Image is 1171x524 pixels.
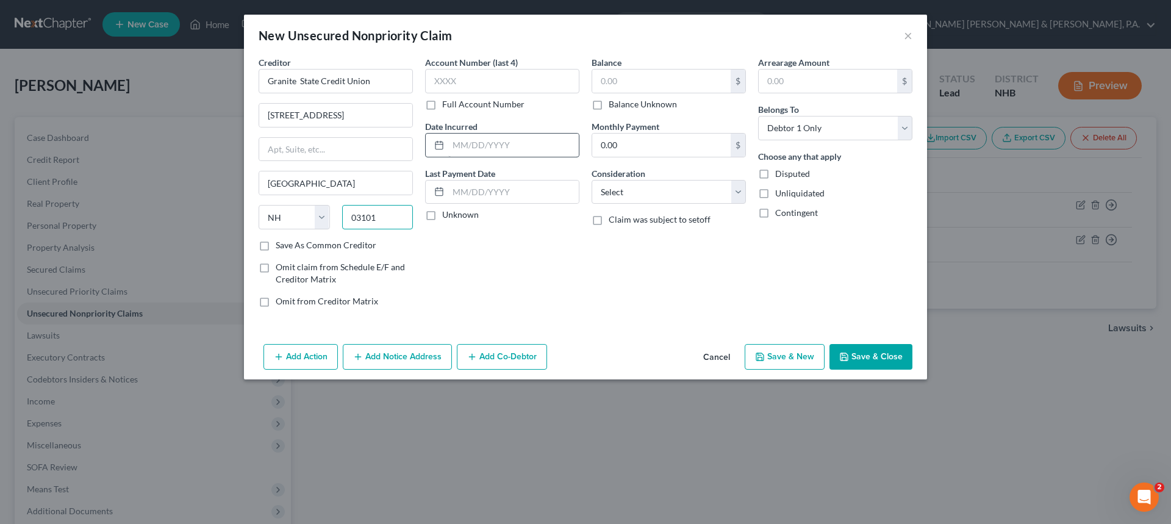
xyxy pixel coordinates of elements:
span: Omit from Creditor Matrix [276,296,378,306]
span: Omit claim from Schedule E/F and Creditor Matrix [276,262,405,284]
label: Last Payment Date [425,167,495,180]
button: Save & Close [829,344,912,370]
input: 0.00 [592,70,731,93]
input: XXXX [425,69,579,93]
label: Arrearage Amount [758,56,829,69]
div: $ [731,70,745,93]
button: Add Action [263,344,338,370]
button: Add Notice Address [343,344,452,370]
span: Belongs To [758,104,799,115]
label: Date Incurred [425,120,478,133]
button: Add Co-Debtor [457,344,547,370]
span: Disputed [775,168,810,179]
button: Cancel [693,345,740,370]
label: Account Number (last 4) [425,56,518,69]
div: New Unsecured Nonpriority Claim [259,27,452,44]
input: MM/DD/YYYY [448,181,579,204]
input: 0.00 [759,70,897,93]
label: Save As Common Creditor [276,239,376,251]
label: Full Account Number [442,98,525,110]
button: Save & New [745,344,825,370]
input: MM/DD/YYYY [448,134,579,157]
span: Claim was subject to setoff [609,214,711,224]
label: Consideration [592,167,645,180]
div: $ [731,134,745,157]
input: Search creditor by name... [259,69,413,93]
input: 0.00 [592,134,731,157]
div: $ [897,70,912,93]
label: Balance [592,56,621,69]
span: Unliquidated [775,188,825,198]
input: Apt, Suite, etc... [259,138,412,161]
input: Enter zip... [342,205,414,229]
label: Unknown [442,209,479,221]
label: Monthly Payment [592,120,659,133]
label: Balance Unknown [609,98,677,110]
span: 2 [1155,483,1164,492]
span: Creditor [259,57,291,68]
label: Choose any that apply [758,150,841,163]
input: Enter city... [259,171,412,195]
input: Enter address... [259,104,412,127]
span: Contingent [775,207,818,218]
button: × [904,28,912,43]
iframe: Intercom live chat [1130,483,1159,512]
